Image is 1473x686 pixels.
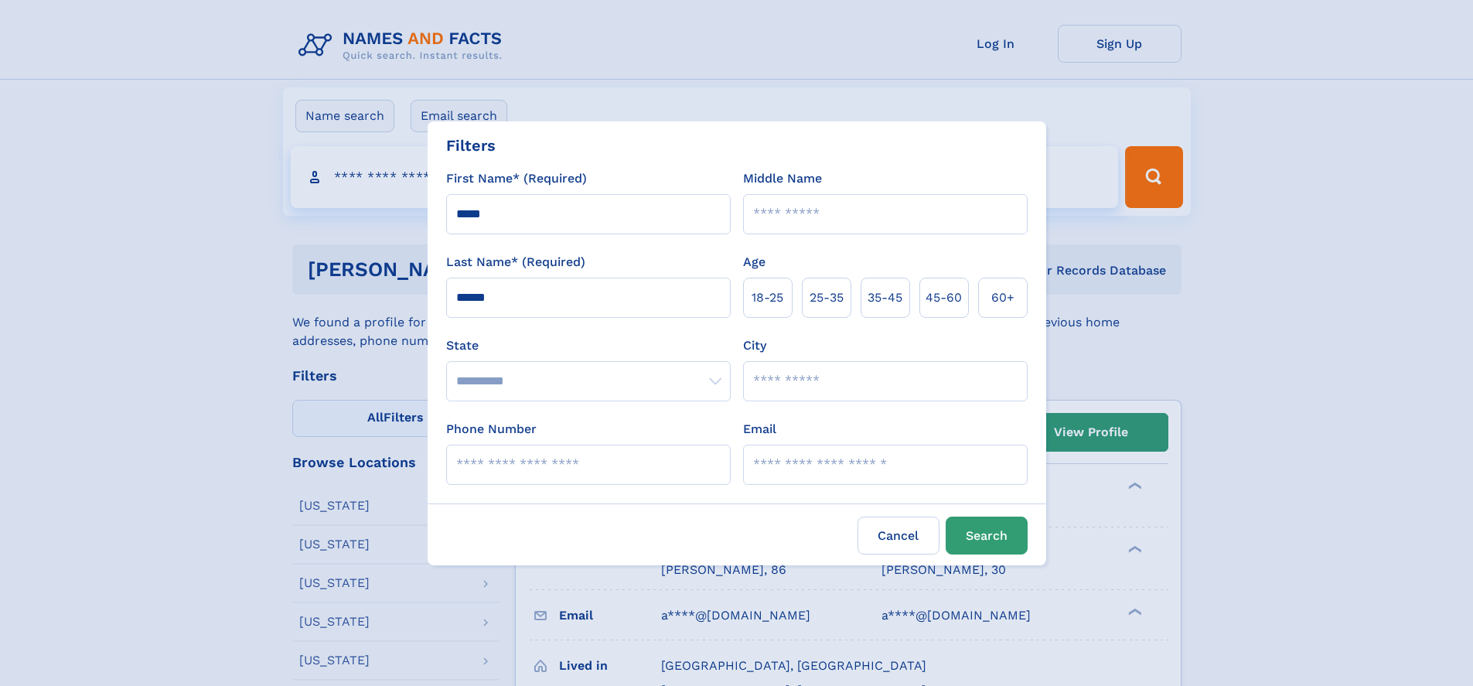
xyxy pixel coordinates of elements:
label: Phone Number [446,420,537,439]
label: Cancel [858,517,939,555]
label: State [446,336,731,355]
span: 45‑60 [926,288,962,307]
label: Email [743,420,776,439]
label: Last Name* (Required) [446,253,585,271]
span: 35‑45 [868,288,902,307]
label: Middle Name [743,169,822,188]
span: 60+ [991,288,1014,307]
div: Filters [446,134,496,157]
span: 18‑25 [752,288,783,307]
label: City [743,336,766,355]
label: Age [743,253,765,271]
span: 25‑35 [810,288,844,307]
label: First Name* (Required) [446,169,587,188]
button: Search [946,517,1028,555]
